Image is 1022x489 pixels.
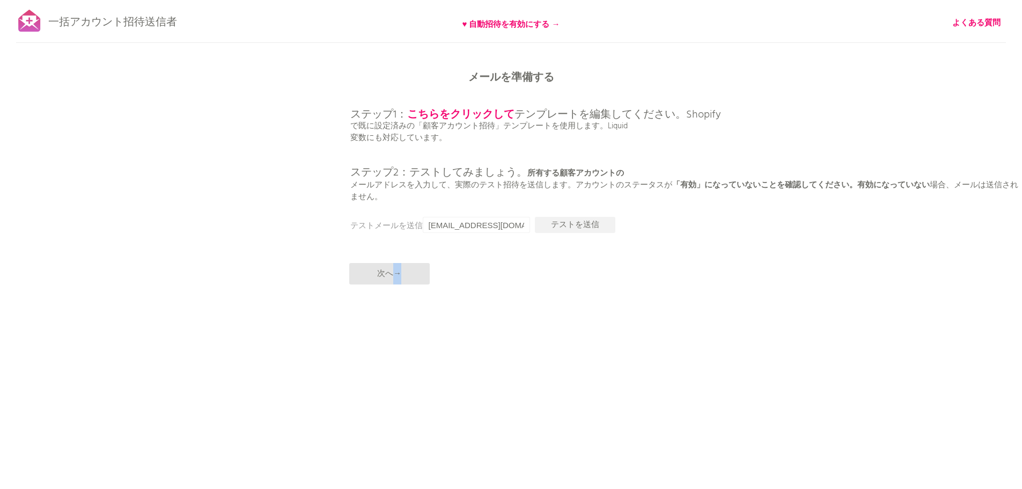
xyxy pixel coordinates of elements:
[350,164,527,181] font: ステップ2：テストしてみましょう。
[447,179,576,192] font: 、実際のテスト招待を送信します。
[514,106,721,123] font: テンプレートを編集してください。Shopify
[527,167,624,180] font: 所有する顧客アカウントの
[48,14,177,31] font: 一括アカウント招待送信者
[350,220,439,232] font: テストメールを送信する
[952,17,1001,29] a: よくある質問
[952,17,1001,30] font: よくある質問
[407,106,514,123] a: こちらをクリックして
[551,218,599,231] font: テストを送信
[462,18,560,31] font: ♥ 自動招待を有効にする →
[377,267,401,280] font: 次へ→
[350,179,1018,203] font: 場合、メールは送信されません。
[672,179,930,192] font: 「有効」になっていないことを確認してください。有効になっていない
[350,179,447,192] font: メールアドレスを入力して
[576,179,672,192] font: アカウントのステータスが
[350,120,628,133] font: で既に設定済みの「顧客アカウント招待」テンプレートを使用します。Liquid
[350,132,447,144] font: 変数にも対応しています。
[468,69,554,86] font: メールを準備する
[350,106,407,123] font: ステップ1：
